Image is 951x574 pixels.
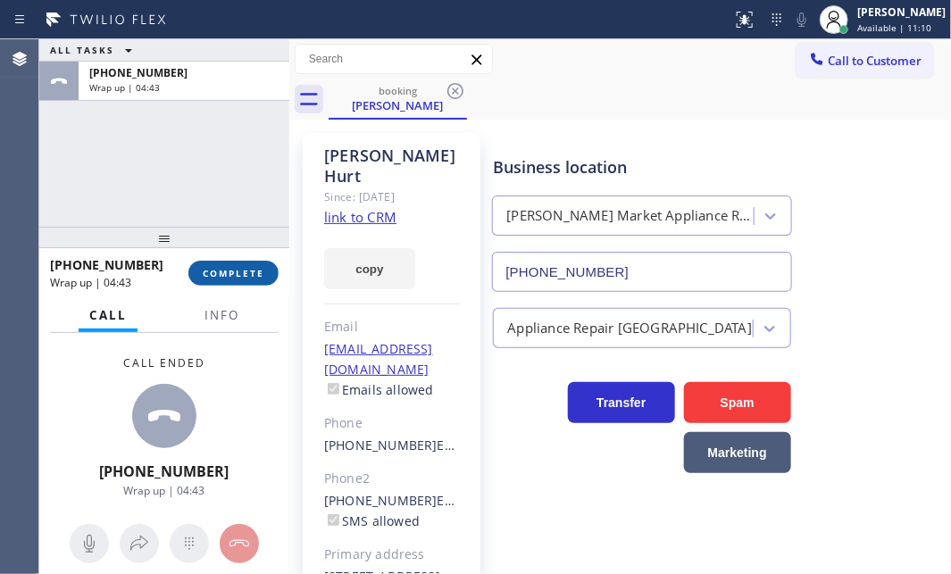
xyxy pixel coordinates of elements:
[493,155,790,179] div: Business location
[324,469,460,489] div: Phone2
[324,413,460,434] div: Phone
[328,383,339,395] input: Emails allowed
[79,298,138,333] button: Call
[220,524,259,563] button: Hang up
[100,462,229,481] span: [PHONE_NUMBER]
[330,97,465,113] div: [PERSON_NAME]
[324,381,434,398] label: Emails allowed
[684,432,791,473] button: Marketing
[70,524,109,563] button: Mute
[568,382,675,423] button: Transfer
[170,524,209,563] button: Open dialpad
[50,44,114,56] span: ALL TASKS
[194,298,250,333] button: Info
[50,275,131,290] span: Wrap up | 04:43
[324,545,460,565] div: Primary address
[797,44,933,78] button: Call to Customer
[89,81,160,94] span: Wrap up | 04:43
[324,208,396,226] a: link to CRM
[89,65,188,80] span: [PHONE_NUMBER]
[330,79,465,118] div: Stephanie Hurt
[328,514,339,526] input: SMS allowed
[89,307,127,323] span: Call
[324,492,438,509] a: [PHONE_NUMBER]
[124,483,205,498] span: Wrap up | 04:43
[507,318,752,338] div: Appliance Repair [GEOGRAPHIC_DATA]
[39,39,150,61] button: ALL TASKS
[324,317,460,337] div: Email
[857,21,931,34] span: Available | 11:10
[330,84,465,97] div: booking
[324,248,415,289] button: copy
[324,187,460,207] div: Since: [DATE]
[204,307,239,323] span: Info
[123,355,205,370] span: Call ended
[324,437,438,453] a: [PHONE_NUMBER]
[296,45,492,73] input: Search
[120,524,159,563] button: Open directory
[324,146,460,187] div: [PERSON_NAME] Hurt
[438,492,467,509] span: Ext: 0
[857,4,946,20] div: [PERSON_NAME]
[789,7,814,32] button: Mute
[506,206,755,227] div: [PERSON_NAME] Market Appliance Repair
[203,267,264,279] span: COMPLETE
[828,53,922,69] span: Call to Customer
[492,252,791,292] input: Phone Number
[324,340,433,378] a: [EMAIL_ADDRESS][DOMAIN_NAME]
[188,261,279,286] button: COMPLETE
[50,256,163,273] span: [PHONE_NUMBER]
[438,437,467,453] span: Ext: 0
[684,382,791,423] button: Spam
[324,512,420,529] label: SMS allowed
